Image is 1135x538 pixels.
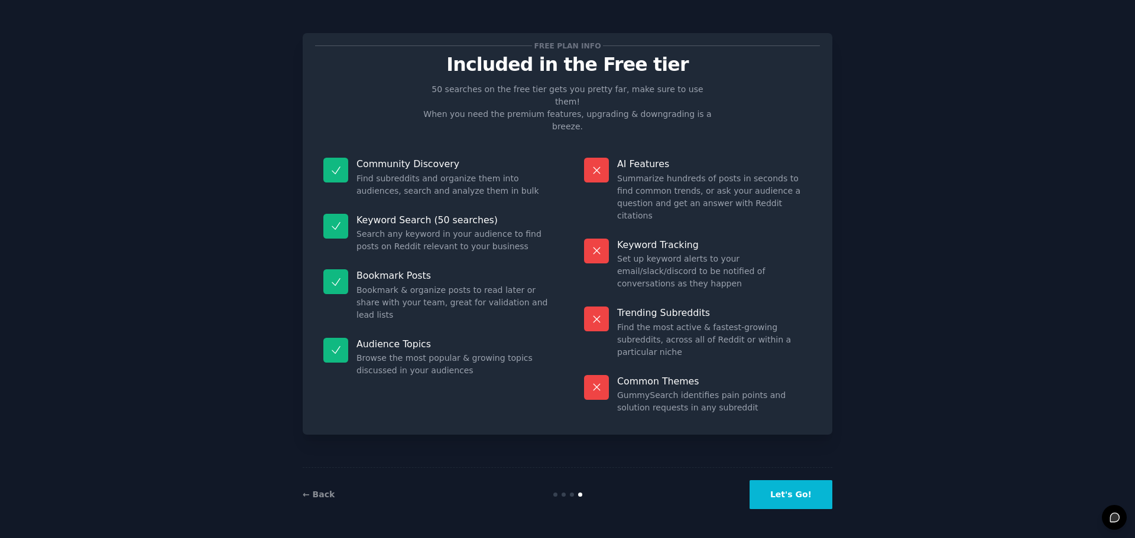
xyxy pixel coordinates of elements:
button: Let's Go! [750,480,832,509]
p: Community Discovery [356,158,551,170]
dd: GummySearch identifies pain points and solution requests in any subreddit [617,389,812,414]
p: Trending Subreddits [617,307,812,319]
p: Keyword Search (50 searches) [356,214,551,226]
dd: Set up keyword alerts to your email/slack/discord to be notified of conversations as they happen [617,253,812,290]
p: Bookmark Posts [356,269,551,282]
p: Audience Topics [356,338,551,350]
a: ← Back [303,490,335,499]
p: Keyword Tracking [617,239,812,251]
p: Included in the Free tier [315,54,820,75]
span: Free plan info [532,40,603,52]
dd: Bookmark & organize posts to read later or share with your team, great for validation and lead lists [356,284,551,321]
p: Common Themes [617,375,812,387]
dd: Search any keyword in your audience to find posts on Reddit relevant to your business [356,228,551,253]
dd: Summarize hundreds of posts in seconds to find common trends, or ask your audience a question and... [617,172,812,222]
dd: Find the most active & fastest-growing subreddits, across all of Reddit or within a particular niche [617,321,812,358]
dd: Find subreddits and organize them into audiences, search and analyze them in bulk [356,172,551,197]
dd: Browse the most popular & growing topics discussed in your audiences [356,352,551,377]
p: AI Features [617,158,812,170]
p: 50 searches on the free tier gets you pretty far, make sure to use them! When you need the premiu... [419,83,716,133]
